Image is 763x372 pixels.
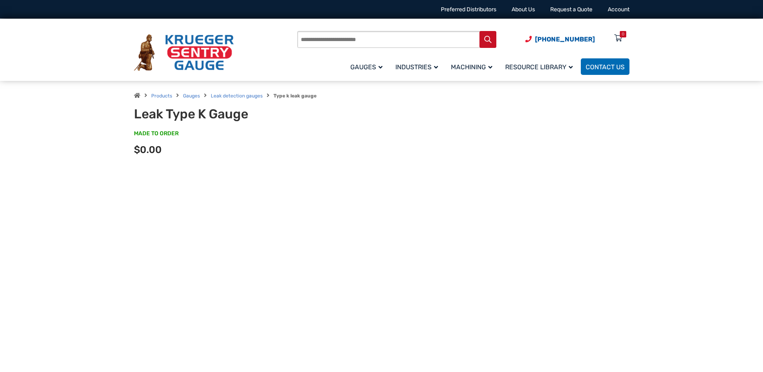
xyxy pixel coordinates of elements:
[512,6,535,13] a: About Us
[500,57,581,76] a: Resource Library
[446,57,500,76] a: Machining
[391,57,446,76] a: Industries
[183,93,200,99] a: Gauges
[395,63,438,71] span: Industries
[451,63,492,71] span: Machining
[350,63,383,71] span: Gauges
[211,93,263,99] a: Leak detection gauges
[274,93,317,99] strong: Type k leak gauge
[505,63,573,71] span: Resource Library
[622,31,624,37] div: 0
[535,35,595,43] span: [PHONE_NUMBER]
[134,144,162,155] span: $0.00
[581,58,629,75] a: Contact Us
[134,106,332,122] h1: Leak Type K Gauge
[151,93,172,99] a: Products
[525,34,595,44] a: Phone Number (920) 434-8860
[608,6,629,13] a: Account
[134,130,179,138] span: MADE TO ORDER
[134,34,234,71] img: Krueger Sentry Gauge
[346,57,391,76] a: Gauges
[550,6,592,13] a: Request a Quote
[441,6,496,13] a: Preferred Distributors
[586,63,625,71] span: Contact Us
